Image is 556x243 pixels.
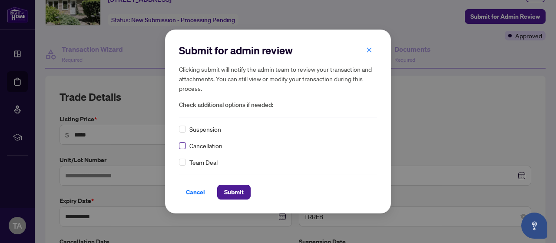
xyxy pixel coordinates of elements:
span: close [366,47,372,53]
span: Submit [224,185,244,199]
h2: Submit for admin review [179,43,377,57]
button: Cancel [179,185,212,200]
button: Open asap [521,213,547,239]
button: Submit [217,185,251,200]
span: Suspension [189,124,221,134]
span: Cancel [186,185,205,199]
span: Team Deal [189,157,218,167]
span: Check additional options if needed: [179,100,377,110]
h5: Clicking submit will notify the admin team to review your transaction and attachments. You can st... [179,64,377,93]
span: Cancellation [189,141,222,150]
